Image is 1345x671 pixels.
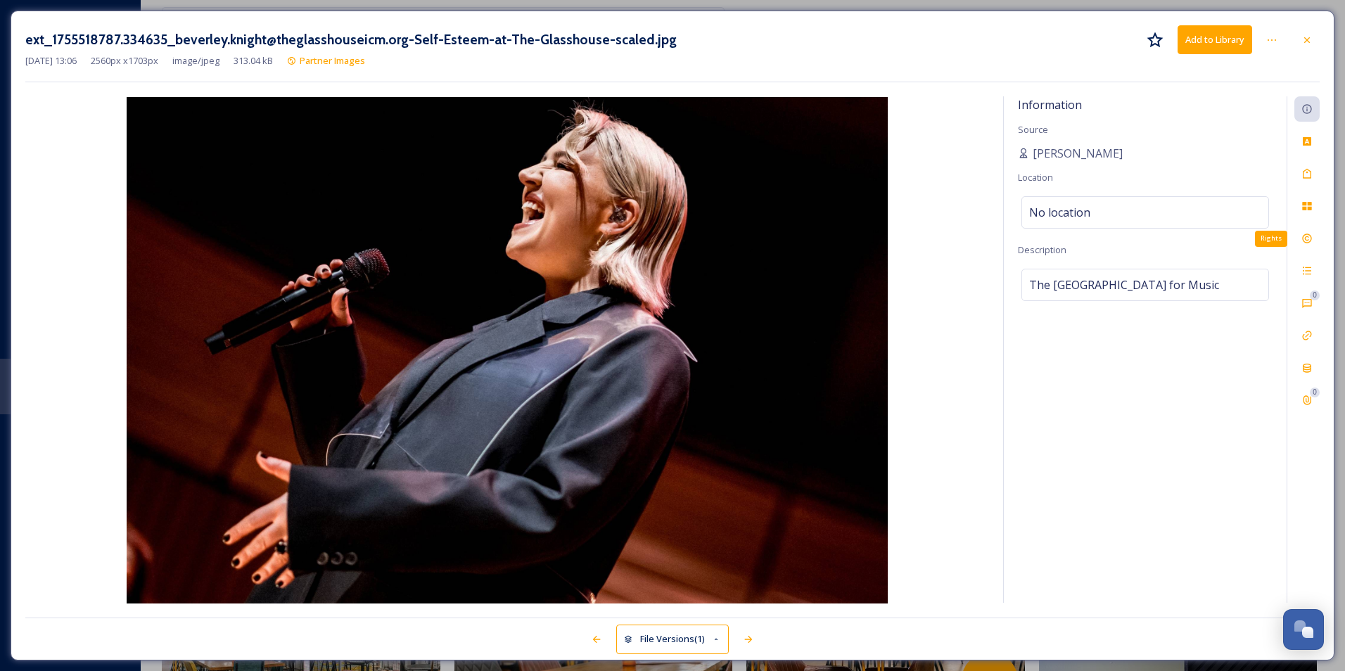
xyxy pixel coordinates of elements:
[300,54,365,67] span: Partner Images
[1033,145,1123,162] span: [PERSON_NAME]
[1178,25,1252,54] button: Add to Library
[1255,231,1287,246] div: Rights
[172,54,219,68] span: image/jpeg
[1029,204,1090,221] span: No location
[1310,290,1320,300] div: 0
[25,30,677,50] h3: ext_1755518787.334635_beverley.knight@theglasshouseicm.org-Self-Esteem-at-The-Glasshouse-scaled.jpg
[25,97,989,603] img: beverley.knight%40theglasshouseicm.org-Self-Esteem-at-The-Glasshouse-scaled.jpg
[234,54,273,68] span: 313.04 kB
[1029,276,1219,293] span: The [GEOGRAPHIC_DATA] for Music
[1018,243,1066,256] span: Description
[1018,123,1048,136] span: Source
[1018,171,1053,184] span: Location
[1310,388,1320,397] div: 0
[1018,97,1082,113] span: Information
[1283,609,1324,650] button: Open Chat
[91,54,158,68] span: 2560 px x 1703 px
[616,625,729,653] button: File Versions(1)
[25,54,77,68] span: [DATE] 13:06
